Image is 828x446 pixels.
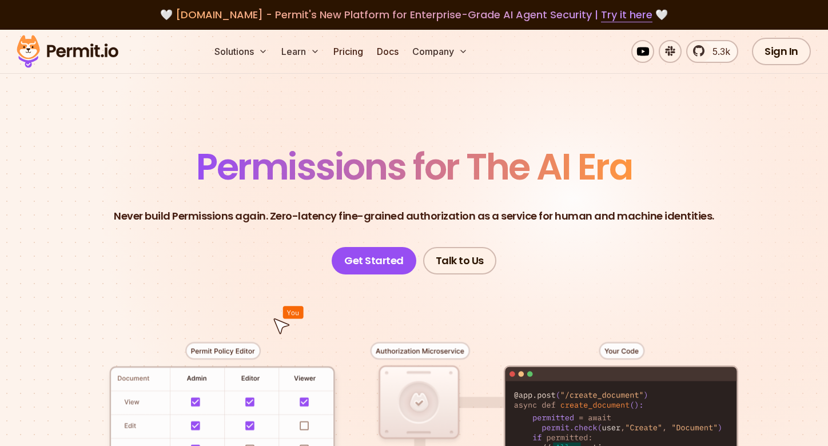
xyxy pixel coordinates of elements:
a: 5.3k [686,40,738,63]
span: 5.3k [706,45,730,58]
button: Solutions [210,40,272,63]
a: Get Started [332,247,416,274]
a: Talk to Us [423,247,496,274]
a: Docs [372,40,403,63]
span: Permissions for The AI Era [196,141,632,192]
p: Never build Permissions again. Zero-latency fine-grained authorization as a service for human and... [114,208,714,224]
a: Sign In [752,38,811,65]
div: 🤍 🤍 [27,7,801,23]
button: Learn [277,40,324,63]
span: [DOMAIN_NAME] - Permit's New Platform for Enterprise-Grade AI Agent Security | [176,7,652,22]
button: Company [408,40,472,63]
a: Pricing [329,40,368,63]
a: Try it here [601,7,652,22]
img: Permit logo [11,32,124,71]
